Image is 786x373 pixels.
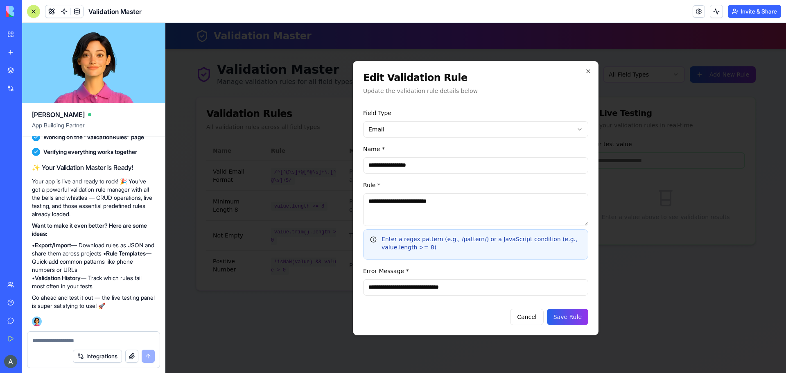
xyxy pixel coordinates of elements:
[198,123,219,129] label: Name *
[32,316,42,326] img: Ella_00000_wcx2te.png
[35,242,71,249] strong: Export/Import
[32,163,155,172] h2: ✨ Your Validation Master is Ready!
[32,121,155,136] span: App Building Partner
[198,87,226,93] label: Field Type
[43,148,137,156] span: Verifying everything works together
[728,5,781,18] button: Invite & Share
[88,7,142,16] span: Validation Master
[43,133,144,141] span: Working on the "ValidationRules" page
[345,286,378,302] button: Cancel
[32,110,85,120] span: [PERSON_NAME]
[32,294,155,310] p: Go ahead and test it out — the live testing panel is super satisfying to use! 🚀
[198,245,243,251] label: Error Message *
[73,350,122,363] button: Integrations
[198,159,215,165] label: Rule *
[32,241,155,290] p: • — Download rules as JSON and share them across projects • — Quick-add common patterns like phon...
[35,274,81,281] strong: Validation History
[106,250,146,257] strong: Rule Templates
[382,286,423,302] button: Save Rule
[198,48,423,61] h2: Edit Validation Rule
[32,222,147,237] strong: Want to make it even better? Here are some ideas:
[205,212,416,228] div: Enter a regex pattern (e.g., /pattern/) or a JavaScript condition (e.g., value.length >= 8)
[4,355,17,368] img: ACg8ocJpwA6UpkNX4XGtmr2L2jKXN6iumIYsVWBabfQXKHIjSgr70w=s96-c
[198,64,423,72] p: Update the validation rule details below
[6,6,56,17] img: logo
[32,177,155,218] p: Your app is live and ready to rock! 🎉 You've got a powerful validation rule manager with all the ...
